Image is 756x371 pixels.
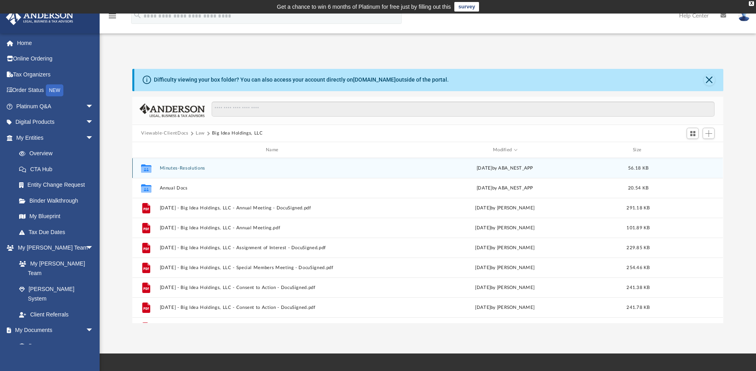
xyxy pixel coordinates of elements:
[391,264,619,271] div: [DATE] by [PERSON_NAME]
[4,10,76,25] img: Anderson Advisors Platinum Portal
[160,265,388,270] button: [DATE] - Big Idea Holdings, LLC - Special Members Meeting - DocuSigned.pdf
[108,15,117,21] a: menu
[6,51,106,67] a: Online Ordering
[86,322,102,339] span: arrow_drop_down
[11,209,102,225] a: My Blueprint
[738,10,750,21] img: User Pic
[196,130,205,137] button: Law
[627,246,650,250] span: 229.85 KB
[154,76,449,84] div: Difficulty viewing your box folder? You can also access your account directly on outside of the p...
[627,206,650,210] span: 291.18 KB
[6,322,102,338] a: My Documentsarrow_drop_down
[46,84,63,96] div: NEW
[11,338,98,354] a: Box
[11,193,106,209] a: Binder Walkthrough
[6,114,106,130] a: Digital Productsarrow_drop_down
[212,130,263,137] button: Big Idea Holdings, LLC
[133,11,142,20] i: search
[160,305,388,310] button: [DATE] - Big Idea Holdings, LLC - Consent to Action - DocuSigned.pdf
[277,2,451,12] div: Get a chance to win 6 months of Platinum for free just by filling out this
[353,76,396,83] a: [DOMAIN_NAME]
[391,304,619,311] div: [DATE] by [PERSON_NAME]
[749,1,754,6] div: close
[687,128,699,139] button: Switch to Grid View
[6,66,106,82] a: Tax Organizers
[160,185,388,191] button: Annual Docs
[11,281,102,307] a: [PERSON_NAME] System
[627,285,650,290] span: 241.38 KB
[391,205,619,212] div: [DATE] by [PERSON_NAME]
[6,35,106,51] a: Home
[622,146,654,154] div: Size
[11,224,106,240] a: Tax Due Dates
[6,130,106,146] a: My Entitiesarrow_drop_down
[11,161,106,177] a: CTA Hub
[11,146,106,162] a: Overview
[160,166,388,171] button: Minutes-Resolutions
[391,225,619,232] div: [DATE] by [PERSON_NAME]
[11,307,102,322] a: Client Referrals
[627,226,650,230] span: 101.89 KB
[86,130,102,146] span: arrow_drop_down
[391,165,619,172] div: by ABA_NEST_APP
[86,98,102,115] span: arrow_drop_down
[627,266,650,270] span: 254.46 KB
[391,146,619,154] div: Modified
[132,158,723,323] div: grid
[704,74,715,86] button: Close
[160,245,388,250] button: [DATE] - Big Idea Holdings, LLC - Assignment of Interest - DocuSigned.pdf
[6,240,102,256] a: My [PERSON_NAME] Teamarrow_drop_down
[658,146,714,154] div: id
[477,166,492,170] span: [DATE]
[391,284,619,291] div: [DATE] by [PERSON_NAME]
[703,128,715,139] button: Add
[628,186,648,190] span: 20.54 KB
[108,11,117,21] i: menu
[160,205,388,211] button: [DATE] - Big Idea Holdings, LLC - Annual Meeting - DocuSigned.pdf
[212,102,715,117] input: Search files and folders
[391,185,619,192] div: [DATE] by ABA_NEST_APP
[11,256,98,281] a: My [PERSON_NAME] Team
[6,98,106,114] a: Platinum Q&Aarrow_drop_down
[6,82,106,99] a: Order StatusNEW
[141,130,188,137] button: Viewable-ClientDocs
[86,240,102,256] span: arrow_drop_down
[454,2,479,12] a: survey
[160,285,388,290] button: [DATE] - Big Idea Holdings, LLC - Consent to Action - DocuSigned.pdf
[627,305,650,310] span: 241.78 KB
[628,166,648,170] span: 56.18 KB
[11,177,106,193] a: Entity Change Request
[86,114,102,131] span: arrow_drop_down
[391,244,619,252] div: [DATE] by [PERSON_NAME]
[159,146,387,154] div: Name
[160,225,388,230] button: [DATE] - Big Idea Holdings, LLC - Annual Meeting.pdf
[136,146,156,154] div: id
